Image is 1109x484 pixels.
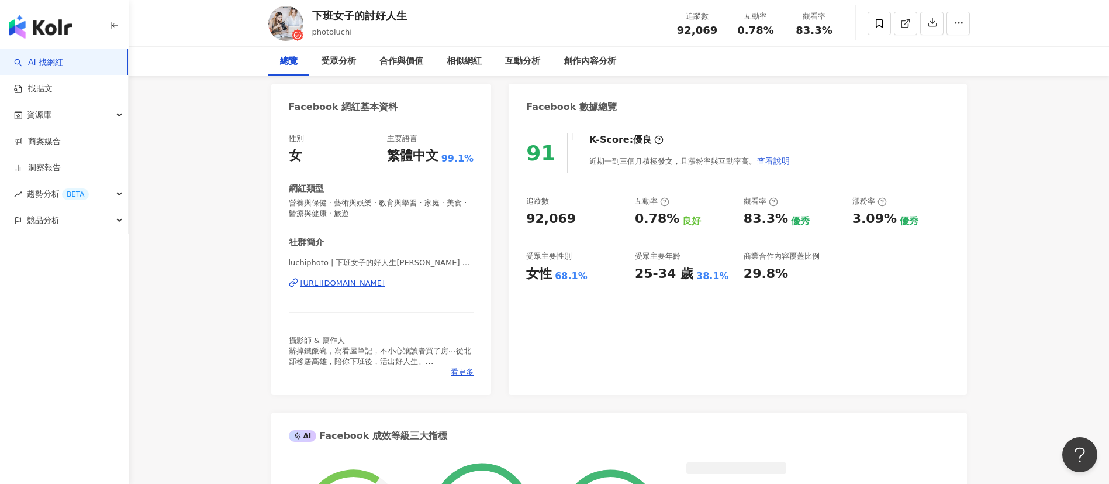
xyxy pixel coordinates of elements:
[756,149,790,173] button: 查看說明
[447,54,482,68] div: 相似網紅
[268,6,303,41] img: KOL Avatar
[744,196,778,207] div: 觀看率
[289,198,474,219] span: 營養與保健 · 藝術與娛樂 · 教育與學習 · 家庭 · 美食 · 醫療與健康 · 旅遊
[675,11,720,22] div: 追蹤數
[635,265,693,283] div: 25-34 歲
[27,102,51,128] span: 資源庫
[734,11,778,22] div: 互動率
[300,278,385,289] div: [URL][DOMAIN_NAME]
[441,152,474,165] span: 99.1%
[62,188,89,200] div: BETA
[27,181,89,207] span: 趨勢分析
[14,136,61,147] a: 商案媒合
[737,25,773,36] span: 0.78%
[9,15,72,39] img: logo
[280,54,298,68] div: 總覽
[289,430,448,442] div: Facebook 成效等級三大指標
[564,54,616,68] div: 創作內容分析
[757,156,790,166] span: 查看說明
[289,430,317,442] div: AI
[526,265,552,283] div: 女性
[682,215,701,228] div: 良好
[14,83,53,95] a: 找貼文
[289,133,304,144] div: 性別
[312,28,352,36] span: photoluchi
[852,210,897,228] div: 3.09%
[289,236,324,249] div: 社群簡介
[526,251,572,262] div: 受眾主要性別
[387,147,438,165] div: 繁體中文
[744,210,788,228] div: 83.3%
[696,270,729,283] div: 38.1%
[289,278,474,289] a: [URL][DOMAIN_NAME]
[677,24,717,36] span: 92,069
[312,8,407,23] div: 下班女子的討好人生
[633,133,652,146] div: 優良
[589,133,664,146] div: K-Score :
[796,25,832,36] span: 83.3%
[555,270,588,283] div: 68.1%
[27,207,60,234] span: 競品分析
[744,265,788,283] div: 29.8%
[792,11,837,22] div: 觀看率
[635,251,680,262] div: 受眾主要年齡
[744,251,820,262] div: 商業合作內容覆蓋比例
[526,196,549,207] div: 追蹤數
[852,196,887,207] div: 漲粉率
[526,101,617,114] div: Facebook 數據總覽
[900,215,918,228] div: 優秀
[791,215,810,228] div: 優秀
[289,258,474,268] span: luchiphoto | 下班女子的好人生[PERSON_NAME] & [PERSON_NAME] | luchiphoto
[1062,437,1097,472] iframe: Help Scout Beacon - Open
[14,57,63,68] a: searchAI 找網紅
[379,54,423,68] div: 合作與價值
[321,54,356,68] div: 受眾分析
[14,162,61,174] a: 洞察報告
[289,147,302,165] div: 女
[289,101,398,114] div: Facebook 網紅基本資料
[526,141,555,165] div: 91
[289,183,324,195] div: 網紅類型
[451,367,474,377] span: 看更多
[505,54,540,68] div: 互動分析
[635,210,679,228] div: 0.78%
[635,196,669,207] div: 互動率
[526,210,576,228] div: 92,069
[14,190,22,198] span: rise
[589,149,790,173] div: 近期一到三個月積極發文，且漲粉率與互動率高。
[387,133,417,144] div: 主要語言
